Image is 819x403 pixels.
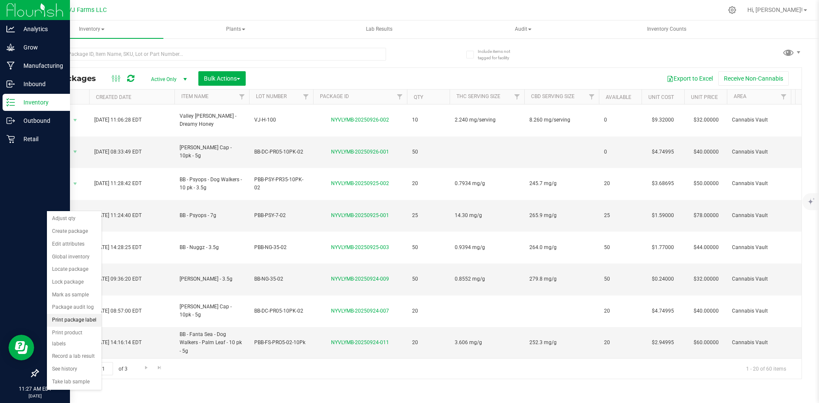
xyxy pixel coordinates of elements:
input: Search Package ID, Item Name, SKU, Lot or Part Number... [38,48,386,61]
li: Global inventory [47,251,102,264]
span: VJ Farms LLC [68,6,107,14]
div: Manage settings [727,6,738,14]
span: 20 [604,339,636,347]
a: Package ID [320,93,349,99]
li: Mark as sample [47,289,102,302]
a: Item Name [181,93,209,99]
a: Plants [164,20,307,38]
button: Bulk Actions [198,71,246,86]
span: Cannabis Vault [732,275,786,283]
span: 245.7 mg/g [529,180,594,188]
span: PBB-PSY-PR35-10PK-02 [254,176,308,192]
a: Lot Number [256,93,287,99]
span: Hi, [PERSON_NAME]! [747,6,803,13]
span: select [70,178,81,190]
a: NYVLYMB-20250925-001 [331,212,389,218]
span: 20 [412,180,444,188]
td: $1.77000 [642,232,684,264]
span: PBB-PSY-7-02 [254,212,308,220]
a: Inventory [20,20,163,38]
span: BB - Psyops - 7g [180,212,244,220]
a: Go to the last page [154,362,166,374]
span: 0.9394 mg/g [455,244,519,252]
span: Cannabis Vault [732,116,786,124]
span: 20 [604,307,636,315]
span: Valley [PERSON_NAME] - Dreamy Honey [180,112,244,128]
p: Analytics [15,24,66,34]
span: Include items not tagged for facility [478,48,520,61]
span: 265.9 mg/g [529,212,594,220]
span: Audit [452,21,594,38]
span: Cannabis Vault [732,212,786,220]
p: [DATE] [4,393,66,399]
span: [PERSON_NAME] Cap - 10pk - 5g [180,144,244,160]
li: Lock package [47,276,102,289]
inline-svg: Analytics [6,25,15,33]
a: Filter [777,90,791,104]
span: $32.00000 [689,114,723,126]
p: Inbound [15,79,66,89]
a: NYVLYMB-20250924-009 [331,276,389,282]
span: 279.8 mg/g [529,275,594,283]
span: Plants [165,21,307,38]
span: BB-NG-35-02 [254,275,308,283]
a: NYVLYMB-20250925-003 [331,244,389,250]
span: $78.00000 [689,209,723,222]
span: select [70,210,81,222]
inline-svg: Inventory [6,98,15,107]
a: Created Date [96,94,131,100]
span: [PERSON_NAME] Cap - 10pk - 5g [180,303,244,319]
span: 252.3 mg/g [529,339,594,347]
a: NYVLYMB-20250924-007 [331,308,389,314]
li: Take lab sample [47,376,102,389]
li: Locate package [47,263,102,276]
span: $32.00000 [689,273,723,285]
inline-svg: Grow [6,43,15,52]
a: NYVLYMB-20250924-011 [331,339,389,345]
a: Lab Results [308,20,451,38]
span: 50 [412,244,444,252]
p: 11:27 AM EDT [4,385,66,393]
p: Outbound [15,116,66,126]
td: $3.68695 [642,168,684,200]
a: Unit Cost [648,94,674,100]
span: [DATE] 08:57:00 EDT [94,307,142,315]
span: BB - Fanta Sea - Dog Walkers - Palm Leaf - 10 pk - 5g [180,331,244,355]
span: Cannabis Vault [732,339,786,347]
span: [DATE] 14:16:14 EDT [94,339,142,347]
td: $2.94995 [642,327,684,359]
p: Retail [15,134,66,144]
a: Filter [585,90,599,104]
span: Cannabis Vault [732,307,786,315]
li: Package audit log [47,301,102,314]
span: [PERSON_NAME] - 3.5g [180,275,244,283]
span: 0 [604,148,636,156]
span: $60.00000 [689,336,723,349]
span: 1 - 20 of 60 items [739,362,793,375]
span: [DATE] 14:28:25 EDT [94,244,142,252]
span: 25 [604,212,636,220]
button: Receive Non-Cannabis [718,71,789,86]
span: select [70,146,81,158]
span: 0 [604,116,636,124]
span: Cannabis Vault [732,244,786,252]
a: Inventory Counts [595,20,738,38]
span: $40.00000 [689,146,723,158]
span: BB - Nuggz - 3.5g [180,244,244,252]
a: Filter [510,90,524,104]
span: Bulk Actions [204,75,240,82]
td: $0.24000 [642,264,684,296]
li: Record a lab result [47,350,102,363]
span: [DATE] 08:33:49 EDT [94,148,142,156]
a: Filter [393,90,407,104]
span: 0.7934 mg/g [455,180,519,188]
li: Edit attributes [47,238,102,251]
p: Manufacturing [15,61,66,71]
span: 20 [604,180,636,188]
span: Page of 3 [73,362,134,375]
td: $4.74995 [642,296,684,328]
a: Available [606,94,631,100]
span: 50 [604,275,636,283]
span: PBB-FS-PRO5-02-10Pk [254,339,308,347]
